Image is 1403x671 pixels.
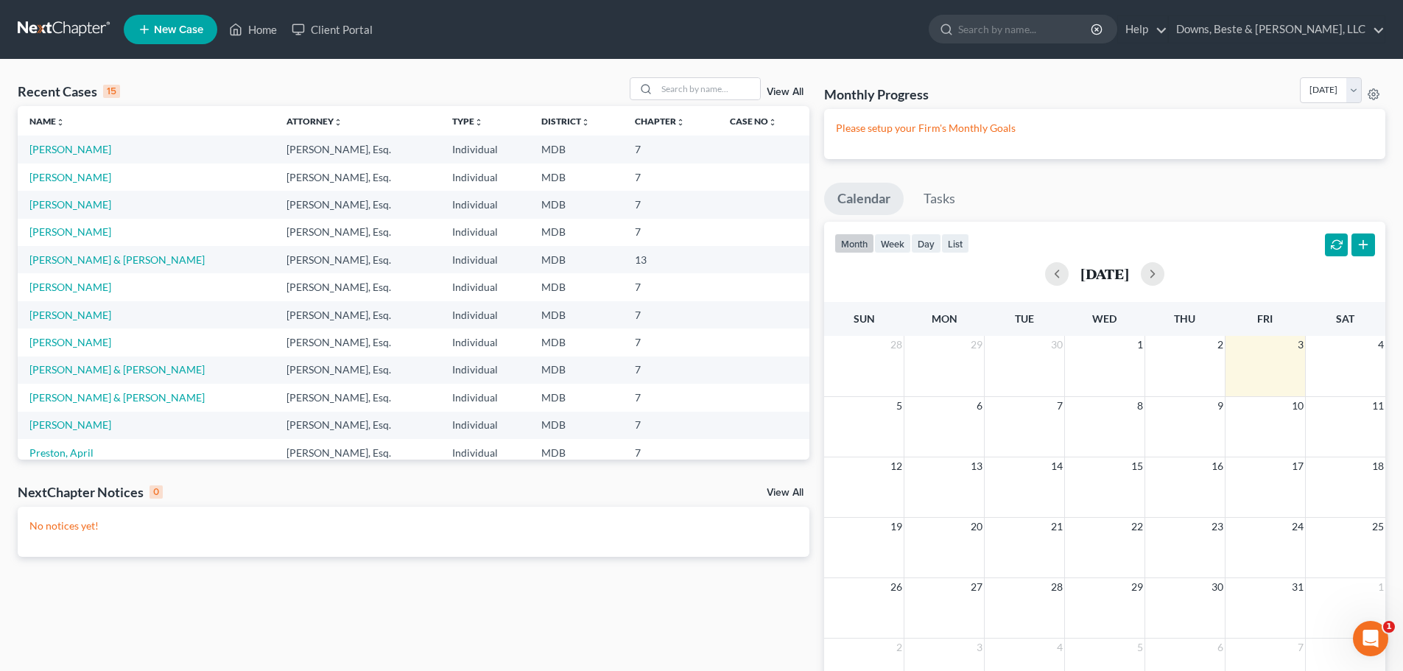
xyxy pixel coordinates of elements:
[1210,457,1225,475] span: 16
[18,82,120,100] div: Recent Cases
[29,336,111,348] a: [PERSON_NAME]
[1130,457,1144,475] span: 15
[530,439,623,466] td: MDB
[1216,336,1225,354] span: 2
[730,116,777,127] a: Case Nounfold_more
[1210,578,1225,596] span: 30
[440,356,530,384] td: Individual
[440,164,530,191] td: Individual
[440,136,530,163] td: Individual
[1049,518,1064,535] span: 21
[275,219,440,246] td: [PERSON_NAME], Esq.
[910,183,968,215] a: Tasks
[874,233,911,253] button: week
[1055,639,1064,656] span: 4
[1371,397,1385,415] span: 11
[623,329,718,356] td: 7
[1296,336,1305,354] span: 3
[29,519,798,533] p: No notices yet!
[530,191,623,218] td: MDB
[150,485,163,499] div: 0
[854,312,875,325] span: Sun
[623,164,718,191] td: 7
[29,225,111,238] a: [PERSON_NAME]
[975,639,984,656] span: 3
[275,329,440,356] td: [PERSON_NAME], Esq.
[657,78,760,99] input: Search by name...
[1376,336,1385,354] span: 4
[1130,518,1144,535] span: 22
[440,246,530,273] td: Individual
[889,457,904,475] span: 12
[474,118,483,127] i: unfold_more
[969,578,984,596] span: 27
[29,363,205,376] a: [PERSON_NAME] & [PERSON_NAME]
[103,85,120,98] div: 15
[941,233,969,253] button: list
[895,639,904,656] span: 2
[452,116,483,127] a: Typeunfold_more
[530,219,623,246] td: MDB
[836,121,1374,136] p: Please setup your Firm's Monthly Goals
[834,233,874,253] button: month
[440,384,530,411] td: Individual
[767,488,804,498] a: View All
[530,273,623,301] td: MDB
[530,384,623,411] td: MDB
[1376,578,1385,596] span: 1
[29,116,65,127] a: Nameunfold_more
[635,116,685,127] a: Chapterunfold_more
[1296,639,1305,656] span: 7
[29,446,94,459] a: Preston, April
[18,483,163,501] div: NextChapter Notices
[275,164,440,191] td: [PERSON_NAME], Esq.
[222,16,284,43] a: Home
[29,171,111,183] a: [PERSON_NAME]
[530,356,623,384] td: MDB
[911,233,941,253] button: day
[530,329,623,356] td: MDB
[824,85,929,103] h3: Monthly Progress
[1136,639,1144,656] span: 5
[767,87,804,97] a: View All
[1290,578,1305,596] span: 31
[623,384,718,411] td: 7
[29,418,111,431] a: [PERSON_NAME]
[440,301,530,329] td: Individual
[56,118,65,127] i: unfold_more
[275,439,440,466] td: [PERSON_NAME], Esq.
[1290,518,1305,535] span: 24
[275,412,440,439] td: [PERSON_NAME], Esq.
[581,118,590,127] i: unfold_more
[889,578,904,596] span: 26
[275,356,440,384] td: [PERSON_NAME], Esq.
[275,273,440,301] td: [PERSON_NAME], Esq.
[29,309,111,321] a: [PERSON_NAME]
[1290,397,1305,415] span: 10
[1216,639,1225,656] span: 6
[623,191,718,218] td: 7
[623,412,718,439] td: 7
[889,518,904,535] span: 19
[623,136,718,163] td: 7
[440,219,530,246] td: Individual
[1049,578,1064,596] span: 28
[29,391,205,404] a: [PERSON_NAME] & [PERSON_NAME]
[969,457,984,475] span: 13
[154,24,203,35] span: New Case
[1092,312,1117,325] span: Wed
[29,198,111,211] a: [PERSON_NAME]
[530,246,623,273] td: MDB
[29,143,111,155] a: [PERSON_NAME]
[275,246,440,273] td: [PERSON_NAME], Esq.
[623,301,718,329] td: 7
[1080,266,1129,281] h2: [DATE]
[623,439,718,466] td: 7
[1371,457,1385,475] span: 18
[1371,518,1385,535] span: 25
[1336,312,1354,325] span: Sat
[1118,16,1167,43] a: Help
[895,397,904,415] span: 5
[1353,621,1388,656] iframe: Intercom live chat
[29,281,111,293] a: [PERSON_NAME]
